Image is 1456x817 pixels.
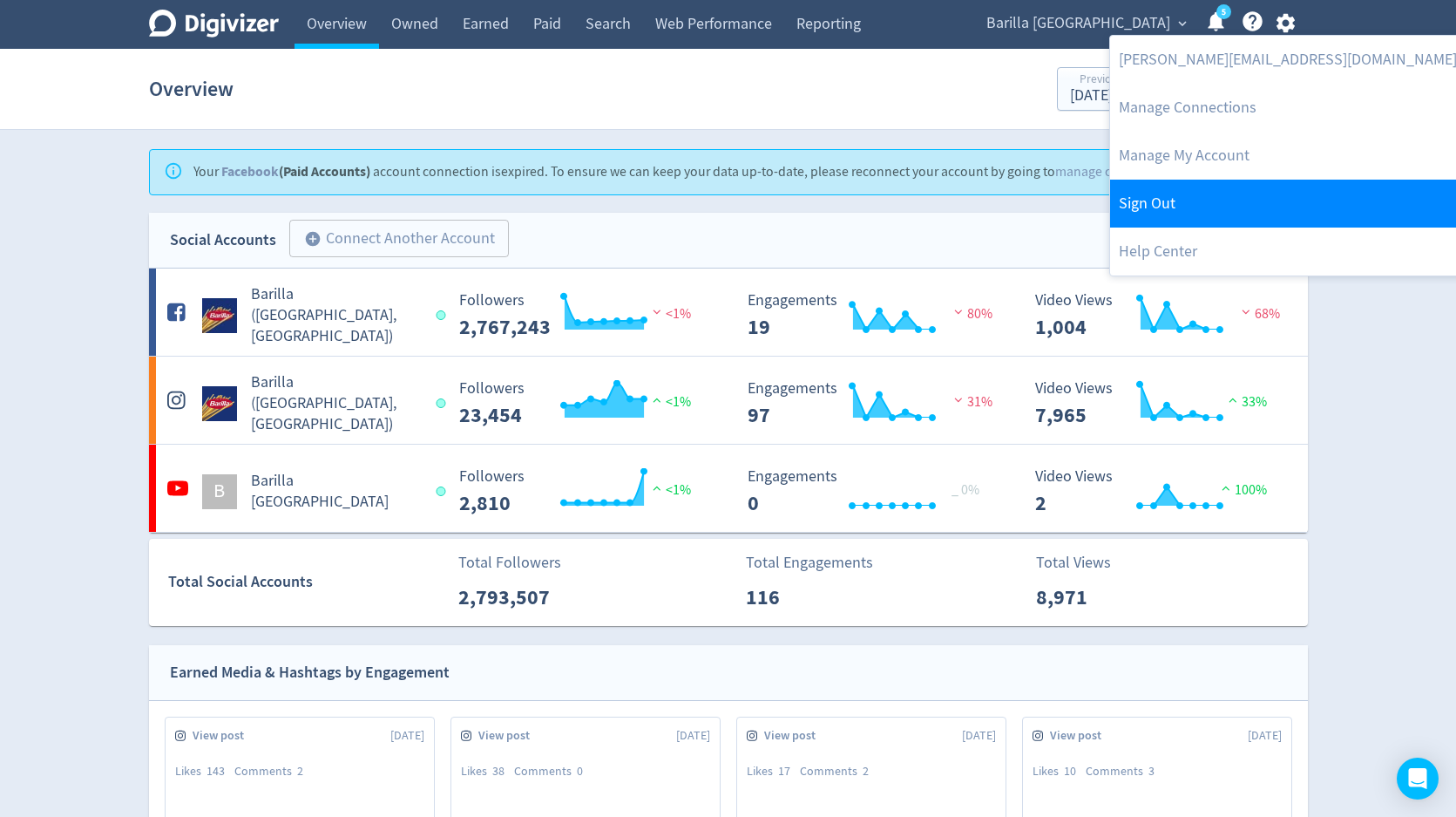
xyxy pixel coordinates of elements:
div: Open Intercom Messenger [1397,758,1439,800]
